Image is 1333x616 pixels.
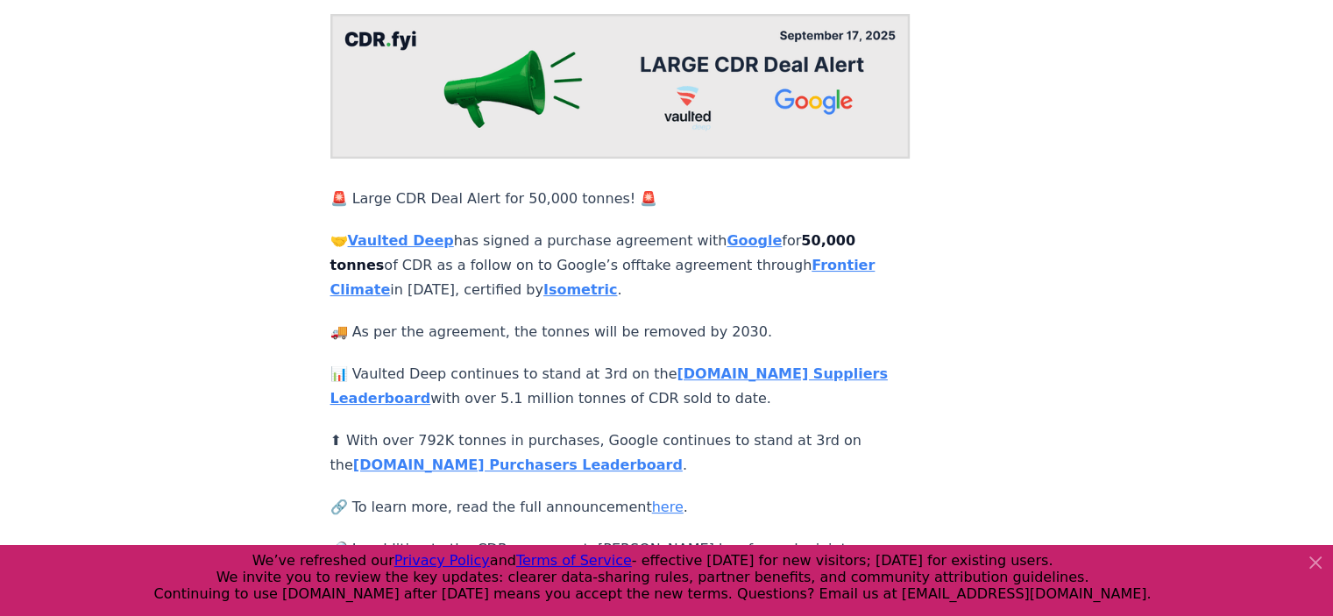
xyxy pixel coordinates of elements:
a: [DOMAIN_NAME] Purchasers Leaderboard [353,457,683,473]
a: Vaulted Deep [348,232,454,249]
p: 🚚 As per the agreement, the tonnes will be removed by 2030. [330,320,911,344]
p: 🚨 Large CDR Deal Alert for 50,000 tonnes! 🚨 [330,187,911,211]
p: 🔗 To learn more, read the full announcement . [330,495,911,520]
a: Google [727,232,782,249]
p: ⬆ With over 792K tonnes in purchases, Google continues to stand at 3rd on the . [330,428,911,478]
a: Isometric [543,281,618,298]
p: 📊 Vaulted Deep continues to stand at 3rd on the with over 5.1 million tonnes of CDR sold to date. [330,362,911,411]
p: 🤝 has signed a purchase agreement with for of CDR as a follow on to Google’s offtake agreement th... [330,229,911,302]
p: 🔎 In addition to the CDR agreement, [PERSON_NAME] has formed a joint initiative with Google and I... [330,537,911,611]
img: blog post image [330,14,911,159]
a: here [652,499,684,515]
